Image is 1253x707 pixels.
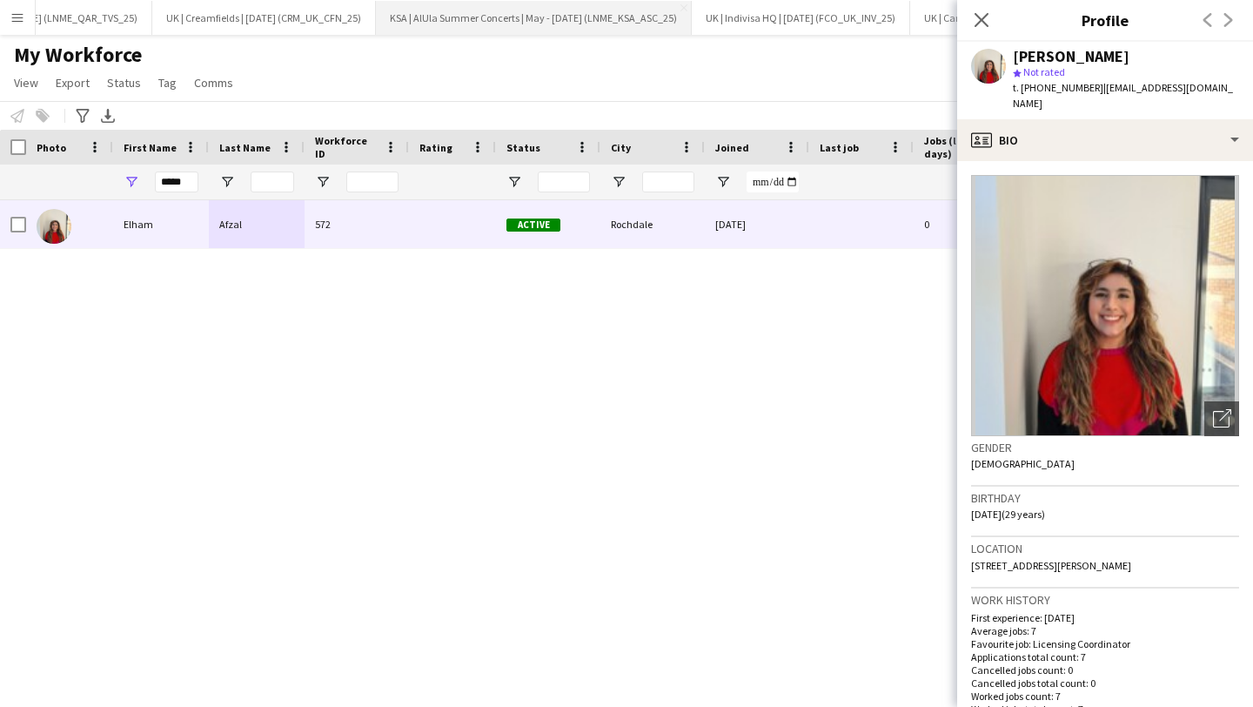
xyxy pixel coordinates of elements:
[611,174,626,190] button: Open Filter Menu
[72,105,93,126] app-action-btn: Advanced filters
[113,200,209,248] div: Elham
[971,611,1239,624] p: First experience: [DATE]
[194,75,233,91] span: Comms
[506,141,540,154] span: Status
[971,677,1239,690] p: Cancelled jobs total count: 0
[820,141,859,154] span: Last job
[506,219,560,232] span: Active
[914,200,1027,248] div: 0
[971,490,1239,506] h3: Birthday
[305,200,409,248] div: 572
[419,141,452,154] span: Rating
[971,508,1045,521] span: [DATE] (29 years)
[747,172,799,192] input: Joined Filter Input
[124,174,139,190] button: Open Filter Menu
[971,175,1239,436] img: Crew avatar or photo
[155,172,198,192] input: First Name Filter Input
[692,1,910,35] button: UK | Indivisa HQ | [DATE] (FCO_UK_INV_25)
[97,105,118,126] app-action-btn: Export XLSX
[1013,49,1129,64] div: [PERSON_NAME]
[715,141,749,154] span: Joined
[971,624,1239,637] p: Average jobs: 7
[600,200,705,248] div: Rochdale
[187,71,240,94] a: Comms
[376,1,692,35] button: KSA | AlUla Summer Concerts | May - [DATE] (LNME_KSA_ASC_25)
[107,75,141,91] span: Status
[152,1,376,35] button: UK | Creamfields | [DATE] (CRM_UK_CFN_25)
[37,209,71,244] img: Elham Afzal
[715,174,731,190] button: Open Filter Menu
[1023,65,1065,78] span: Not rated
[251,172,294,192] input: Last Name Filter Input
[315,134,378,160] span: Workforce ID
[971,541,1239,556] h3: Location
[705,200,809,248] div: [DATE]
[1013,81,1103,94] span: t. [PHONE_NUMBER]
[924,134,995,160] span: Jobs (last 90 days)
[971,457,1075,470] span: [DEMOGRAPHIC_DATA]
[971,690,1239,703] p: Worked jobs count: 7
[209,200,305,248] div: Afzal
[971,663,1239,677] p: Cancelled jobs count: 0
[971,559,1131,572] span: [STREET_ADDRESS][PERSON_NAME]
[957,9,1253,31] h3: Profile
[14,75,38,91] span: View
[49,71,97,94] a: Export
[124,141,177,154] span: First Name
[957,119,1253,161] div: Bio
[611,141,631,154] span: City
[971,592,1239,608] h3: Work history
[506,174,522,190] button: Open Filter Menu
[642,172,694,192] input: City Filter Input
[219,141,271,154] span: Last Name
[14,42,142,68] span: My Workforce
[7,71,45,94] a: View
[315,174,331,190] button: Open Filter Menu
[538,172,590,192] input: Status Filter Input
[1013,81,1233,110] span: | [EMAIL_ADDRESS][DOMAIN_NAME]
[158,75,177,91] span: Tag
[37,141,66,154] span: Photo
[56,75,90,91] span: Export
[1204,401,1239,436] div: Open photos pop-in
[971,650,1239,663] p: Applications total count: 7
[100,71,148,94] a: Status
[151,71,184,94] a: Tag
[971,440,1239,455] h3: Gender
[219,174,235,190] button: Open Filter Menu
[346,172,399,192] input: Workforce ID Filter Input
[971,637,1239,650] p: Favourite job: Licensing Coordinator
